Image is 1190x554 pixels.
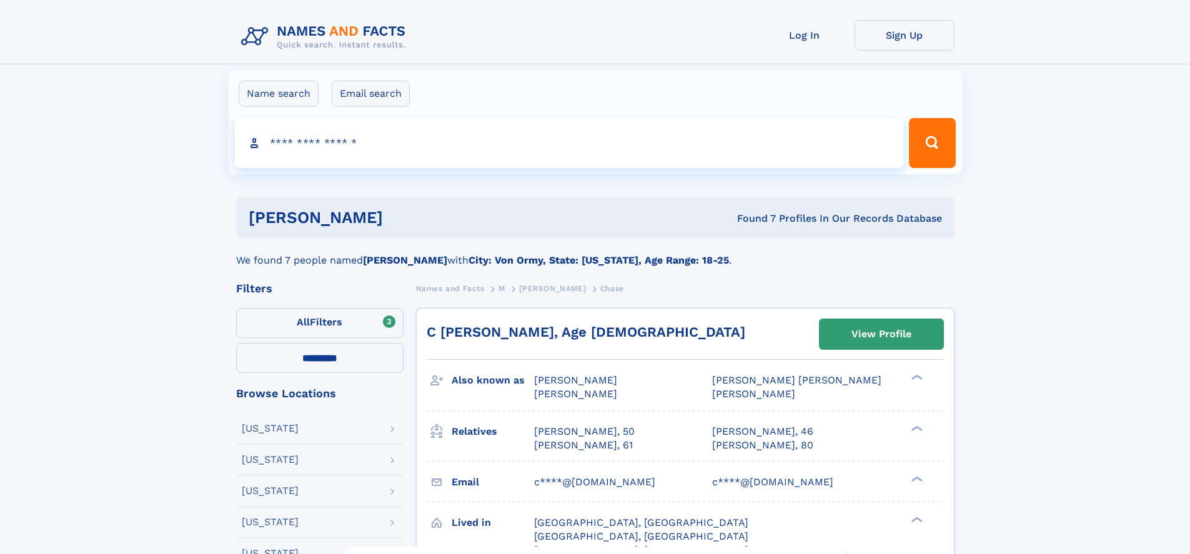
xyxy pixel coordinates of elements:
[427,324,745,340] a: C [PERSON_NAME], Age [DEMOGRAPHIC_DATA]
[363,254,447,266] b: [PERSON_NAME]
[519,284,586,293] span: [PERSON_NAME]
[452,472,534,493] h3: Email
[534,438,633,452] a: [PERSON_NAME], 61
[908,373,923,382] div: ❯
[909,118,955,168] button: Search Button
[452,421,534,442] h3: Relatives
[249,210,560,225] h1: [PERSON_NAME]
[498,280,505,296] a: M
[712,425,813,438] a: [PERSON_NAME], 46
[416,280,485,296] a: Names and Facts
[534,530,748,542] span: [GEOGRAPHIC_DATA], [GEOGRAPHIC_DATA]
[855,20,954,51] a: Sign Up
[851,320,911,349] div: View Profile
[600,284,624,293] span: Chase
[519,280,586,296] a: [PERSON_NAME]
[498,284,505,293] span: M
[712,388,795,400] span: [PERSON_NAME]
[236,283,404,294] div: Filters
[236,388,404,399] div: Browse Locations
[235,118,904,168] input: search input
[239,81,319,107] label: Name search
[236,308,404,338] label: Filters
[242,517,299,527] div: [US_STATE]
[236,20,416,54] img: Logo Names and Facts
[712,438,813,452] a: [PERSON_NAME], 80
[332,81,410,107] label: Email search
[712,374,881,386] span: [PERSON_NAME] [PERSON_NAME]
[755,20,855,51] a: Log In
[820,319,943,349] a: View Profile
[242,486,299,496] div: [US_STATE]
[452,370,534,391] h3: Also known as
[452,512,534,533] h3: Lived in
[908,475,923,483] div: ❯
[236,238,954,268] div: We found 7 people named with .
[560,212,942,225] div: Found 7 Profiles In Our Records Database
[242,423,299,433] div: [US_STATE]
[297,316,310,328] span: All
[534,374,617,386] span: [PERSON_NAME]
[534,388,617,400] span: [PERSON_NAME]
[242,455,299,465] div: [US_STATE]
[534,517,748,528] span: [GEOGRAPHIC_DATA], [GEOGRAPHIC_DATA]
[534,425,635,438] a: [PERSON_NAME], 50
[469,254,729,266] b: City: Von Ormy, State: [US_STATE], Age Range: 18-25
[908,515,923,523] div: ❯
[908,424,923,432] div: ❯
